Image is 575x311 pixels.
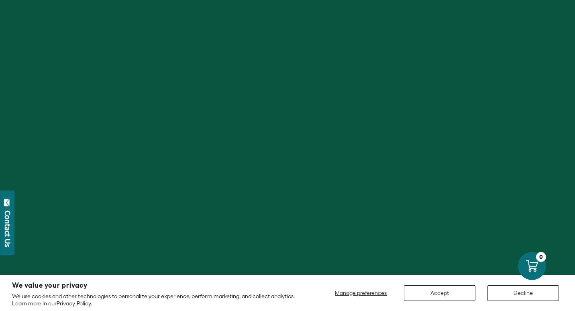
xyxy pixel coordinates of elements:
button: Decline [487,285,559,301]
button: Accept [404,285,475,301]
div: Contact Us [4,211,12,247]
span: Manage preferences [335,290,387,296]
h2: We value your privacy [12,282,302,289]
a: Privacy Policy. [57,300,92,307]
p: We use cookies and other technologies to personalize your experience, perform marketing, and coll... [12,293,302,307]
button: Manage preferences [330,285,392,301]
div: 0 [536,252,546,262]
